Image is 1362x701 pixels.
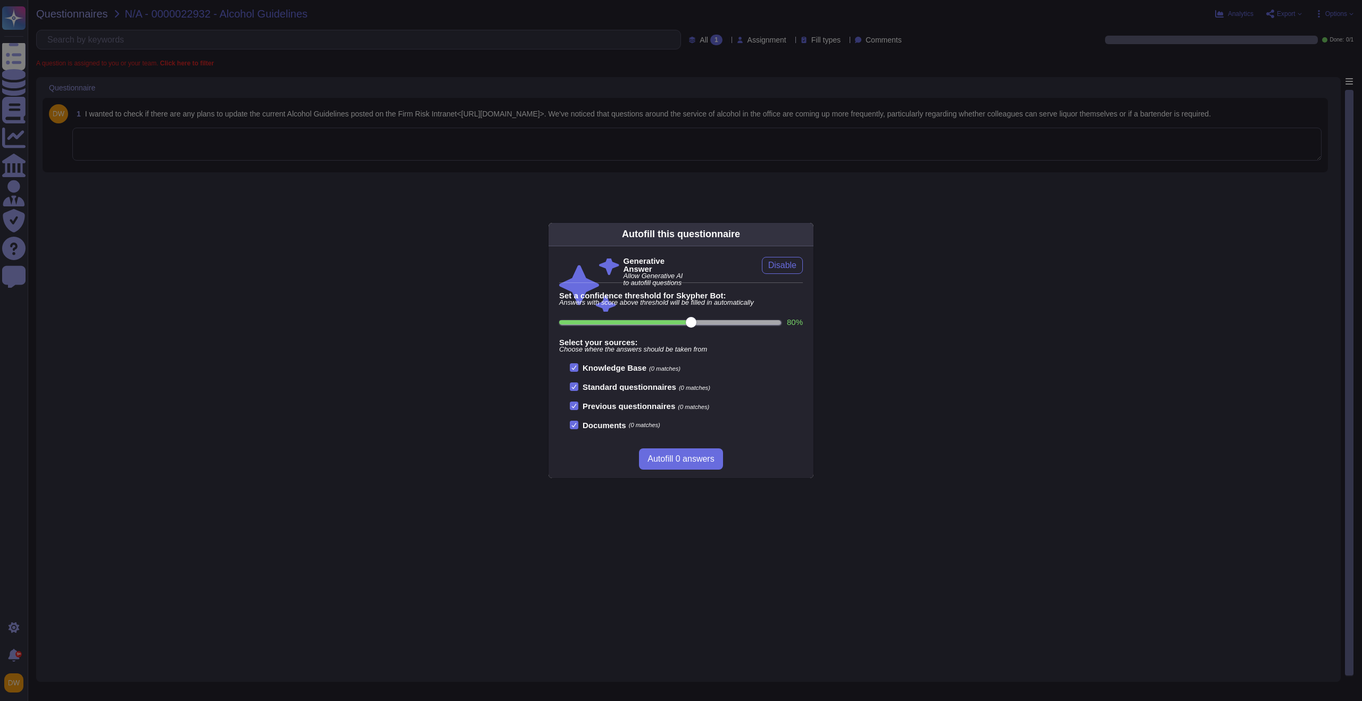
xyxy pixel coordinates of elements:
button: Autofill 0 answers [639,448,722,470]
span: (0 matches) [649,365,680,372]
span: (0 matches) [679,385,710,391]
span: Disable [768,261,796,270]
span: Autofill 0 answers [647,455,714,463]
span: Answers with score above threshold will be filled in automatically [559,299,803,306]
span: Choose where the answers should be taken from [559,346,803,353]
div: Autofill this questionnaire [622,227,740,241]
b: Documents [583,421,626,429]
b: Generative Answer [624,257,684,273]
b: Standard questionnaires [583,382,676,391]
b: Knowledge Base [583,363,646,372]
span: Allow Generative AI to autofill questions [624,273,684,287]
b: Select your sources: [559,338,803,346]
button: Disable [762,257,803,274]
span: (0 matches) [629,422,660,428]
label: 80 % [787,318,803,326]
b: Set a confidence threshold for Skypher Bot: [559,291,803,299]
span: (0 matches) [678,404,709,410]
b: Previous questionnaires [583,402,675,411]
